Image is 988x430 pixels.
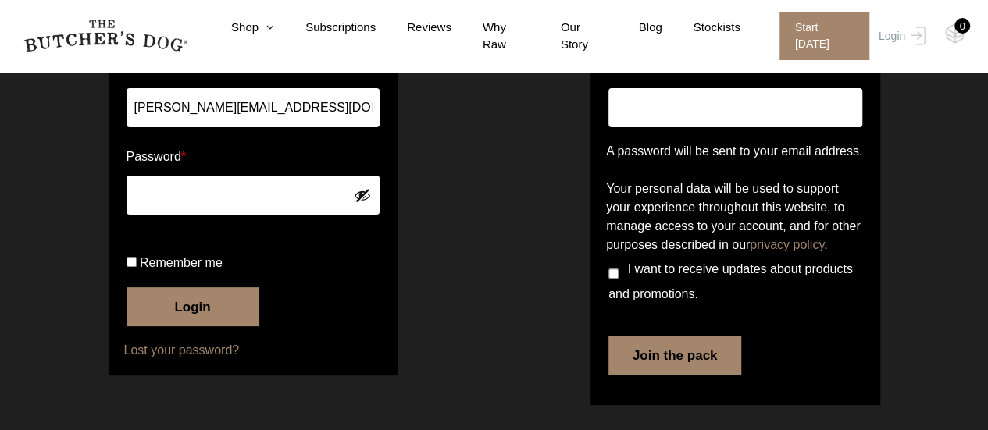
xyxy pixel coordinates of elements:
a: Reviews [376,19,451,37]
p: A password will be sent to your email address. [606,142,865,161]
button: Login [127,287,259,326]
a: Stockists [662,19,740,37]
button: Join the pack [608,336,741,375]
div: 0 [954,18,970,34]
span: Start [DATE] [779,12,869,60]
a: privacy policy [750,238,824,251]
button: Show password [354,187,371,204]
a: Shop [200,19,274,37]
input: Remember me [127,257,137,267]
span: Remember me [140,256,223,269]
a: Login [875,12,926,60]
a: Blog [608,19,662,37]
img: TBD_Cart-Empty.png [945,23,965,44]
a: Why Raw [451,19,530,54]
span: I want to receive updates about products and promotions. [608,262,853,300]
input: I want to receive updates about products and promotions. [608,268,619,279]
label: Password [127,144,380,169]
a: Lost your password? [124,341,383,360]
a: Our Story [530,19,608,54]
p: Your personal data will be used to support your experience throughout this website, to manage acc... [606,179,865,254]
a: Start [DATE] [764,12,875,60]
a: Subscriptions [274,19,376,37]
